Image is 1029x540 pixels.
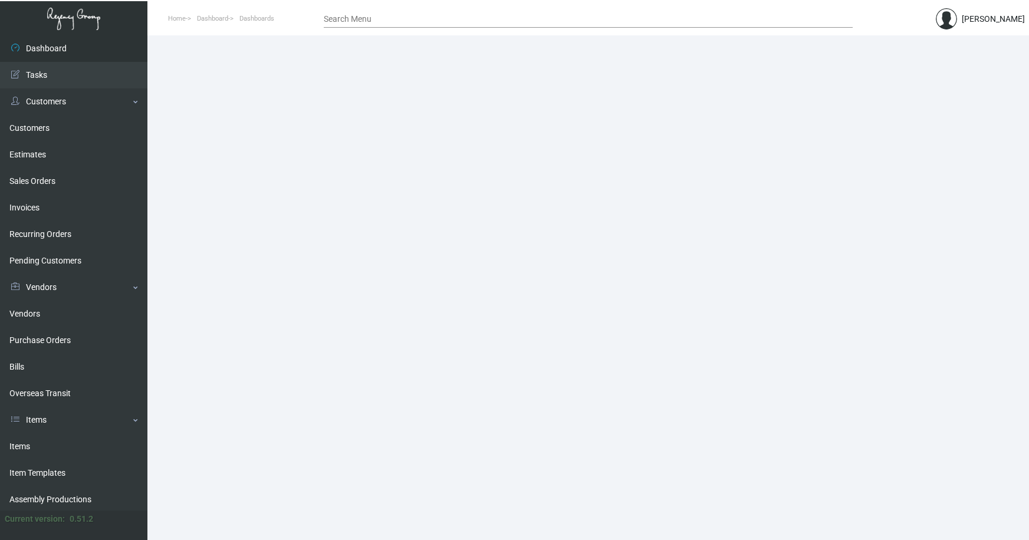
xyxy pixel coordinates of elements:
[168,15,186,22] span: Home
[936,8,957,29] img: admin@bootstrapmaster.com
[5,513,65,525] div: Current version:
[197,15,228,22] span: Dashboard
[70,513,93,525] div: 0.51.2
[962,13,1025,25] div: [PERSON_NAME]
[239,15,274,22] span: Dashboards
